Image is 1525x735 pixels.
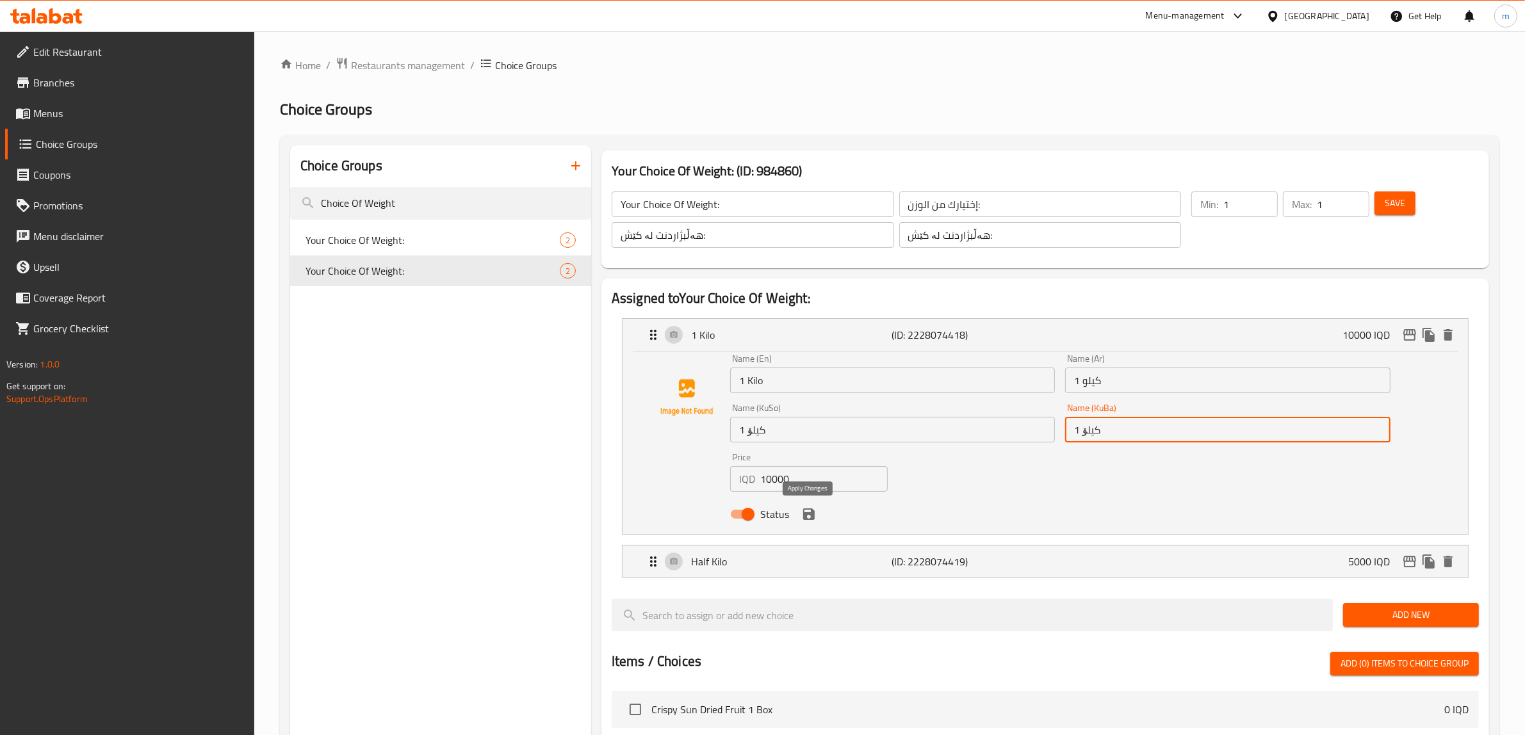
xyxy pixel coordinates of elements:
a: Coverage Report [5,282,255,313]
span: Choice Groups [36,136,245,152]
h2: Choice Groups [300,156,382,175]
a: Coupons [5,159,255,190]
span: Add New [1353,607,1469,623]
p: 1 Kilo [691,327,892,343]
button: duplicate [1419,552,1439,571]
h2: Assigned to Your Choice Of Weight: [612,289,1479,308]
span: Promotions [33,198,245,213]
p: 5000 IQD [1348,554,1400,569]
input: search [290,187,591,220]
div: Choices [560,232,576,248]
span: Upsell [33,259,245,275]
span: Save [1385,195,1405,211]
span: Branches [33,75,245,90]
span: Choice Groups [280,95,372,124]
button: edit [1400,325,1419,344]
button: Add (0) items to choice group [1330,652,1479,675]
span: Grocery Checklist [33,321,245,336]
button: Save [1374,191,1415,215]
button: delete [1439,552,1458,571]
h3: Your Choice Of Weight: (ID: 984860) [612,161,1479,181]
p: (ID: 2228074418) [892,327,1026,343]
span: 2 [560,234,575,246]
span: Add (0) items to choice group [1341,656,1469,672]
img: 1 Kilo [646,357,728,439]
span: Menu disclaimer [33,229,245,244]
span: Coverage Report [33,290,245,305]
input: Enter name KuBa [1065,417,1390,442]
button: edit [1400,552,1419,571]
div: Your Choice Of Weight:2 [290,255,591,286]
input: Enter name En [730,367,1055,393]
a: Restaurants management [336,57,465,74]
p: 10000 IQD [1342,327,1400,343]
div: Your Choice Of Weight:2 [290,225,591,255]
p: 0 IQD [1444,702,1469,717]
span: Crispy Sun Dried Fruit 1 Box [651,702,1444,717]
li: / [326,58,330,73]
span: Coupons [33,167,245,182]
input: Enter name Ar [1065,367,1390,393]
span: 2 [560,265,575,277]
a: Upsell [5,252,255,282]
span: Edit Restaurant [33,44,245,60]
input: search [612,599,1333,631]
span: Select choice [622,696,649,723]
p: (ID: 2228074419) [892,554,1026,569]
li: / [470,58,475,73]
h2: Items / Choices [612,652,701,671]
p: Half Kilo [691,554,892,569]
div: Choices [560,263,576,279]
span: Choice Groups [495,58,557,73]
li: Expand1 KiloName (En)Name (Ar)Name (KuSo)Name (KuBa)PriceIQDStatussave [612,313,1479,540]
a: Grocery Checklist [5,313,255,344]
a: Menu disclaimer [5,221,255,252]
span: Restaurants management [351,58,465,73]
a: Home [280,58,321,73]
div: Expand [623,545,1468,577]
a: Branches [5,67,255,98]
button: save [799,505,819,524]
p: Min: [1200,197,1218,212]
span: Your Choice Of Weight: [306,263,560,279]
a: Support.OpsPlatform [6,391,88,407]
span: Version: [6,356,38,373]
a: Choice Groups [5,129,255,159]
button: Add New [1343,603,1479,627]
p: Max: [1292,197,1312,212]
span: Your Choice Of Weight: [306,232,560,248]
button: delete [1439,325,1458,344]
p: IQD [739,471,755,487]
div: Menu-management [1146,8,1225,24]
div: [GEOGRAPHIC_DATA] [1285,9,1369,23]
span: Get support on: [6,378,65,394]
span: m [1502,9,1510,23]
li: Expand [612,540,1479,583]
span: 1.0.0 [40,356,60,373]
a: Menus [5,98,255,129]
span: Menus [33,106,245,121]
input: Enter name KuSo [730,417,1055,442]
div: Expand [623,319,1468,351]
span: Status [760,506,789,522]
input: Please enter price [760,466,888,492]
a: Edit Restaurant [5,36,255,67]
nav: breadcrumb [280,57,1499,74]
a: Promotions [5,190,255,221]
button: duplicate [1419,325,1439,344]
